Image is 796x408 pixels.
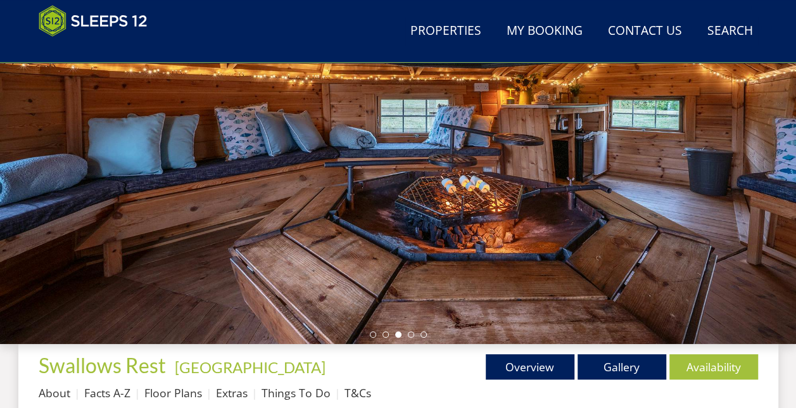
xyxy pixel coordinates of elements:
[84,385,130,400] a: Facts A-Z
[216,385,248,400] a: Extras
[578,354,666,379] a: Gallery
[502,17,588,46] a: My Booking
[344,385,371,400] a: T&Cs
[39,353,170,378] a: Swallows Rest
[39,5,148,37] img: Sleeps 12
[405,17,486,46] a: Properties
[39,353,166,378] span: Swallows Rest
[262,385,331,400] a: Things To Do
[669,354,758,379] a: Availability
[603,17,687,46] a: Contact Us
[39,385,70,400] a: About
[32,44,165,55] iframe: Customer reviews powered by Trustpilot
[175,358,325,376] a: [GEOGRAPHIC_DATA]
[486,354,574,379] a: Overview
[170,358,325,376] span: -
[702,17,758,46] a: Search
[144,385,202,400] a: Floor Plans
